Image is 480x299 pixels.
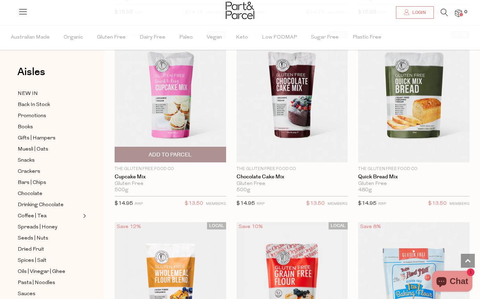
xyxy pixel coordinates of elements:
[237,201,255,206] span: $14.95
[11,25,50,50] span: Australian Made
[115,201,133,206] span: $14.95
[115,181,226,187] div: Gluten Free
[18,290,81,298] a: Sauces
[17,67,45,84] a: Aisles
[18,290,35,298] span: Sauces
[206,202,226,206] small: MEMBERS
[115,166,226,172] p: The Gluten Free Food Co
[115,222,143,232] div: Save 12%
[226,2,254,19] img: Part&Parcel
[358,31,470,163] img: Quick Bread Mix
[140,25,165,50] span: Dairy Free
[17,64,45,80] span: Aisles
[18,101,50,109] span: Back In Stock
[237,222,265,232] div: Save 10%
[358,187,372,193] span: 480g
[396,6,434,19] a: Login
[262,25,297,50] span: Low FODMAP
[18,179,46,187] span: Bars | Chips
[18,89,81,98] a: NEW IN
[18,267,81,276] a: Oils | Vinegar | Ghee
[358,222,383,232] div: Save 8%
[428,199,447,208] span: $13.50
[18,178,81,187] a: Bars | Chips
[18,189,81,198] a: Chocolate
[329,222,348,229] span: LOCAL
[257,202,265,206] small: RRP
[207,25,222,50] span: Vegan
[18,278,81,287] a: Pasta | Noodles
[18,123,33,131] span: Books
[358,201,376,206] span: $14.95
[81,212,86,220] button: Expand/Collapse Coffee | Tea
[18,234,48,243] span: Seeds | Nuts
[179,25,193,50] span: Paleo
[18,123,81,131] a: Books
[353,25,381,50] span: Plastic Free
[378,202,386,206] small: RRP
[18,145,48,154] span: Muesli | Oats
[18,112,46,120] span: Promotions
[115,31,226,163] img: Cupcake Mix
[18,201,81,209] a: Drinking Chocolate
[18,223,81,232] a: Spreads | Honey
[18,156,35,165] span: Snacks
[18,167,81,176] a: Crackers
[18,156,81,165] a: Snacks
[18,145,81,154] a: Muesli | Oats
[115,174,226,180] a: Cupcake Mix
[430,271,474,293] inbox-online-store-chat: Shopify online store chat
[236,25,248,50] span: Keto
[18,90,38,98] span: NEW IN
[449,202,470,206] small: MEMBERS
[237,174,348,180] a: Chocolate Cake Mix
[135,202,143,206] small: RRP
[18,245,81,254] a: Dried Fruit
[306,199,325,208] span: $13.50
[18,112,81,120] a: Promotions
[18,223,57,232] span: Spreads | Honey
[311,25,339,50] span: Sugar Free
[237,187,250,193] span: 500g
[358,174,470,180] a: Quick Bread Mix
[237,181,348,187] div: Gluten Free
[18,268,65,276] span: Oils | Vinegar | Ghee
[463,9,469,15] span: 0
[358,181,470,187] div: Gluten Free
[18,256,81,265] a: Spices | Salt
[18,212,47,220] span: Coffee | Tea
[18,134,81,143] a: Gifts | Hampers
[18,234,81,243] a: Seeds | Nuts
[115,187,129,193] span: 500g
[18,257,47,265] span: Spices | Salt
[237,31,348,163] img: Chocolate Cake Mix
[207,222,226,229] span: LOCAL
[97,25,126,50] span: Gluten Free
[185,199,203,208] span: $13.50
[18,212,81,220] a: Coffee | Tea
[115,147,226,162] button: Add To Parcel
[455,9,462,17] a: 0
[358,166,470,172] p: The Gluten Free Food Co
[18,100,81,109] a: Back In Stock
[18,279,55,287] span: Pasta | Noodles
[237,166,348,172] p: The Gluten Free Food Co
[328,202,348,206] small: MEMBERS
[18,190,42,198] span: Chocolate
[149,151,192,159] span: Add To Parcel
[18,168,40,176] span: Crackers
[18,201,64,209] span: Drinking Chocolate
[64,25,83,50] span: Organic
[411,10,426,16] span: Login
[18,134,56,143] span: Gifts | Hampers
[18,245,44,254] span: Dried Fruit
